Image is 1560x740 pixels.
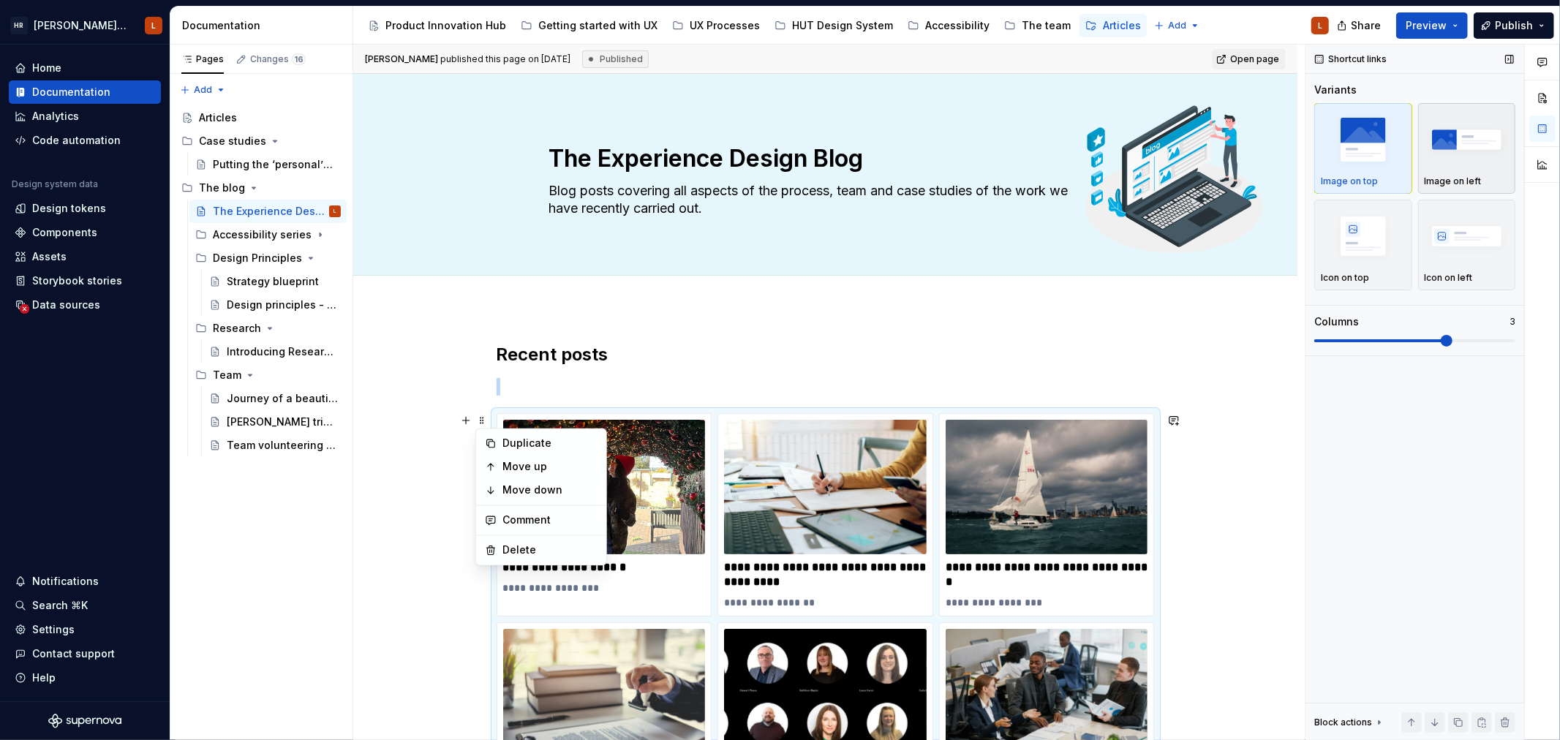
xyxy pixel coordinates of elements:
[189,317,347,340] div: Research
[946,420,1148,554] img: 70cd5d2c-4ed8-44fc-a97d-d4fec3147939.svg
[203,387,347,410] a: Journey of a beautiful internship
[176,106,347,457] div: Page tree
[998,14,1077,37] a: The team
[213,321,261,336] div: Research
[189,363,347,387] div: Team
[199,110,237,125] div: Articles
[9,105,161,128] a: Analytics
[203,340,347,363] a: Introducing Research within our UX Community
[32,249,67,264] div: Assets
[32,298,100,312] div: Data sources
[189,153,347,176] a: Putting the ‘personal’ back into [PERSON_NAME] [PERSON_NAME] Personal Wealth
[1079,14,1147,37] a: Articles
[227,438,338,453] div: Team volunteering day
[925,18,990,33] div: Accessibility
[502,543,598,558] div: Delete
[1321,209,1406,263] img: placeholder
[32,622,75,637] div: Settings
[1168,20,1186,31] span: Add
[9,245,161,268] a: Assets
[1330,12,1390,39] button: Share
[502,483,598,498] div: Move down
[1425,113,1510,166] img: placeholder
[1321,175,1378,187] p: Image on top
[32,646,115,661] div: Contact support
[582,50,649,68] div: Published
[292,53,306,65] span: 16
[227,344,338,359] div: Introducing Research within our UX Community
[1406,18,1447,33] span: Preview
[1396,12,1468,39] button: Preview
[1425,175,1482,187] p: Image on left
[1321,113,1406,166] img: placeholder
[227,415,338,429] div: [PERSON_NAME] trip to the JavaScript conference
[1418,103,1516,194] button: placeholderImage on left
[1510,316,1515,328] p: 3
[502,437,598,451] div: Duplicate
[10,17,28,34] div: HR
[32,225,97,240] div: Components
[32,671,56,685] div: Help
[502,460,598,475] div: Move up
[9,80,161,104] a: Documentation
[3,10,167,41] button: HR[PERSON_NAME] UI Toolkit (HUT)L
[724,420,927,554] img: eded6eaf-a1f4-4c21-9392-c93cfa266555.svg
[1425,272,1473,284] p: Icon on left
[1150,15,1205,36] button: Add
[32,574,99,589] div: Notifications
[176,176,347,200] div: The blog
[538,18,657,33] div: Getting started with UX
[227,391,338,406] div: Journey of a beautiful internship
[48,714,121,728] svg: Supernova Logo
[1495,18,1533,33] span: Publish
[1314,200,1412,290] button: placeholderIcon on top
[32,85,110,99] div: Documentation
[9,129,161,152] a: Code automation
[213,368,241,382] div: Team
[189,223,347,246] div: Accessibility series
[1314,103,1412,194] button: placeholderImage on top
[227,274,319,289] div: Strategy blueprint
[203,293,347,317] a: Design principles - Sailboat workshop
[32,109,79,124] div: Analytics
[203,434,347,457] a: Team volunteering day
[1314,314,1359,329] div: Columns
[502,513,598,528] div: Comment
[769,14,899,37] a: HUT Design System
[9,197,161,220] a: Design tokens
[34,18,127,33] div: [PERSON_NAME] UI Toolkit (HUT)
[503,420,706,554] img: d4666bc1-41ae-45f5-9c1e-438d4fbdb945.jfif
[1314,717,1372,728] div: Block actions
[334,204,336,219] div: L
[1425,209,1510,263] img: placeholder
[32,598,88,613] div: Search ⌘K
[365,53,570,65] span: published this page on [DATE]
[32,61,61,75] div: Home
[213,251,302,265] div: Design Principles
[1474,12,1554,39] button: Publish
[203,410,347,434] a: [PERSON_NAME] trip to the JavaScript conference
[362,11,1147,40] div: Page tree
[227,298,338,312] div: Design principles - Sailboat workshop
[9,618,161,641] a: Settings
[213,204,326,219] div: The Experience Design Blog
[32,201,106,216] div: Design tokens
[32,133,121,148] div: Code automation
[250,53,306,65] div: Changes
[9,642,161,665] button: Contact support
[546,141,1099,176] textarea: The Experience Design Blog
[189,246,347,270] div: Design Principles
[203,270,347,293] a: Strategy blueprint
[9,293,161,317] a: Data sources
[189,200,347,223] a: The Experience Design BlogL
[666,14,766,37] a: UX Processes
[385,18,506,33] div: Product Innovation Hub
[9,594,161,617] button: Search ⌘K
[32,273,122,288] div: Storybook stories
[9,221,161,244] a: Components
[9,666,161,690] button: Help
[9,56,161,80] a: Home
[362,14,512,37] a: Product Innovation Hub
[1418,200,1516,290] button: placeholderIcon on left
